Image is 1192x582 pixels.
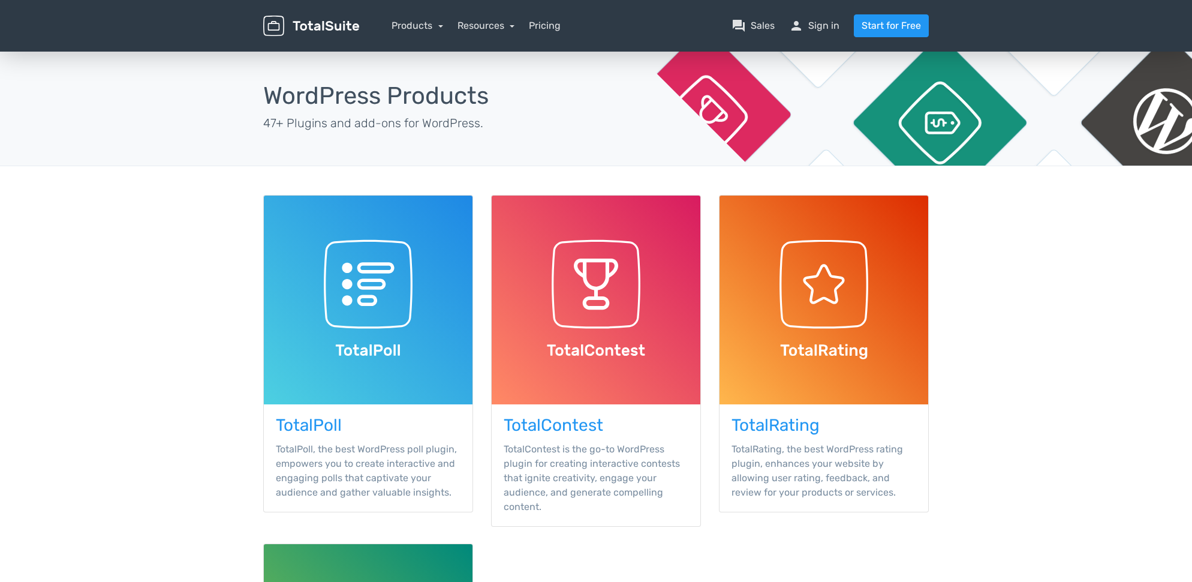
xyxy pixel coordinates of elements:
[263,83,587,109] h1: WordPress Products
[392,20,443,31] a: Products
[492,196,700,404] img: TotalContest WordPress Plugin
[789,19,803,33] span: person
[263,16,359,37] img: TotalSuite for WordPress
[457,20,515,31] a: Resources
[720,196,928,404] img: TotalRating WordPress Plugin
[732,416,916,435] h3: TotalRating WordPress Plugin
[276,442,460,500] p: TotalPoll, the best WordPress poll plugin, empowers you to create interactive and engaging polls ...
[276,416,460,435] h3: TotalPoll WordPress Plugin
[789,19,839,33] a: personSign in
[263,114,587,132] p: 47+ Plugins and add-ons for WordPress.
[719,195,929,512] a: TotalRating TotalRating, the best WordPress rating plugin, enhances your website by allowing user...
[491,195,701,527] a: TotalContest TotalContest is the go-to WordPress plugin for creating interactive contests that ig...
[732,19,775,33] a: question_answerSales
[732,19,746,33] span: question_answer
[504,442,688,514] p: TotalContest is the go-to WordPress plugin for creating interactive contests that ignite creativi...
[854,14,929,37] a: Start for Free
[732,443,903,498] span: TotalRating, the best WordPress rating plugin, enhances your website by allowing user rating, fee...
[529,19,561,33] a: Pricing
[504,416,688,435] h3: TotalContest WordPress Plugin
[264,196,472,404] img: TotalPoll WordPress Plugin
[263,195,473,512] a: TotalPoll TotalPoll, the best WordPress poll plugin, empowers you to create interactive and engag...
